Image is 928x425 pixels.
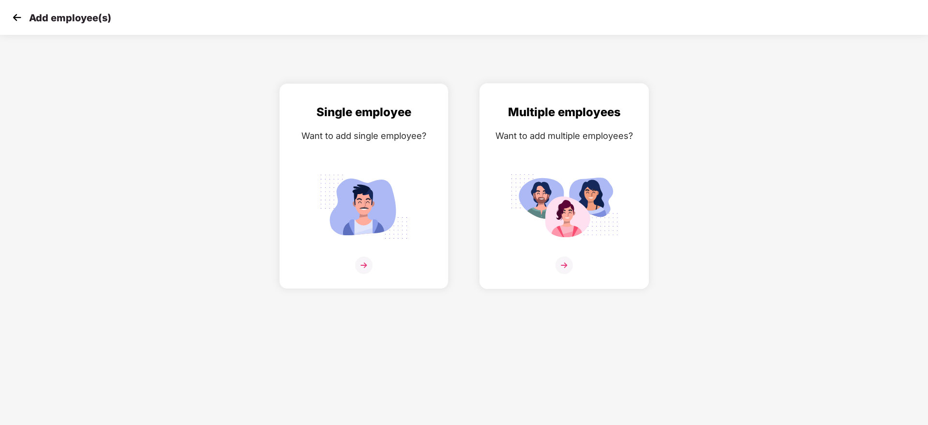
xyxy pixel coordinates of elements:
[289,103,438,121] div: Single employee
[355,257,373,274] img: svg+xml;base64,PHN2ZyB4bWxucz0iaHR0cDovL3d3dy53My5vcmcvMjAwMC9zdmciIHdpZHRoPSIzNiIgaGVpZ2h0PSIzNi...
[490,129,639,143] div: Want to add multiple employees?
[29,12,111,24] p: Add employee(s)
[10,10,24,25] img: svg+xml;base64,PHN2ZyB4bWxucz0iaHR0cDovL3d3dy53My5vcmcvMjAwMC9zdmciIHdpZHRoPSIzMCIgaGVpZ2h0PSIzMC...
[510,169,618,244] img: svg+xml;base64,PHN2ZyB4bWxucz0iaHR0cDovL3d3dy53My5vcmcvMjAwMC9zdmciIGlkPSJNdWx0aXBsZV9lbXBsb3llZS...
[490,103,639,121] div: Multiple employees
[289,129,438,143] div: Want to add single employee?
[555,257,573,274] img: svg+xml;base64,PHN2ZyB4bWxucz0iaHR0cDovL3d3dy53My5vcmcvMjAwMC9zdmciIHdpZHRoPSIzNiIgaGVpZ2h0PSIzNi...
[310,169,418,244] img: svg+xml;base64,PHN2ZyB4bWxucz0iaHR0cDovL3d3dy53My5vcmcvMjAwMC9zdmciIGlkPSJTaW5nbGVfZW1wbG95ZWUiIH...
